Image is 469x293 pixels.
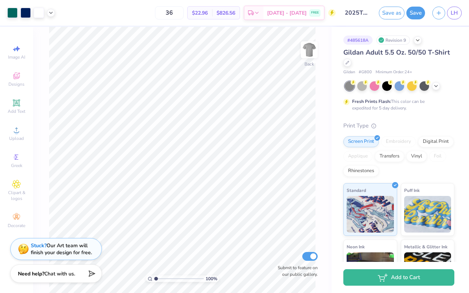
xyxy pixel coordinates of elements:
strong: Stuck? [31,242,47,249]
span: Greek [11,163,22,168]
button: Add to Cart [343,269,454,286]
strong: Need help? [18,270,44,277]
span: [DATE] - [DATE] [267,9,307,17]
div: Applique [343,151,373,162]
span: Decorate [8,223,25,229]
img: Standard [347,196,394,233]
span: Minimum Order: 24 + [376,69,412,75]
div: Revision 9 [376,36,410,45]
span: LH [451,9,458,17]
div: Screen Print [343,136,379,147]
input: – – [155,6,184,19]
div: Our Art team will finish your design for free. [31,242,92,256]
button: Save as [379,7,405,19]
button: Save [406,7,425,19]
div: This color can be expedited for 5 day delivery. [352,98,442,111]
span: Gildan Adult 5.5 Oz. 50/50 T-Shirt [343,48,450,57]
img: Metallic & Glitter Ink [404,252,451,289]
span: Add Text [8,108,25,114]
div: Foil [429,151,446,162]
img: Back [302,42,317,57]
span: Gildan [343,69,355,75]
span: Image AI [8,54,25,60]
div: Transfers [375,151,404,162]
span: Neon Ink [347,243,365,251]
div: Back [304,61,314,67]
div: # 485618A [343,36,373,45]
span: $22.96 [192,9,208,17]
span: Puff Ink [404,186,420,194]
input: Untitled Design [339,5,375,20]
span: 100 % [206,275,217,282]
a: LH [447,7,462,19]
div: Print Type [343,122,454,130]
span: Metallic & Glitter Ink [404,243,447,251]
div: Digital Print [418,136,454,147]
label: Submit to feature on our public gallery. [274,264,318,278]
img: Neon Ink [347,252,394,289]
strong: Fresh Prints Flash: [352,99,391,104]
span: Designs [8,81,25,87]
span: Standard [347,186,366,194]
span: FREE [311,10,319,15]
span: Upload [9,136,24,141]
span: Clipart & logos [4,190,29,201]
div: Embroidery [381,136,416,147]
div: Vinyl [406,151,427,162]
span: # G800 [359,69,372,75]
img: Puff Ink [404,196,451,233]
span: Chat with us. [44,270,75,277]
div: Rhinestones [343,166,379,177]
span: $826.56 [217,9,235,17]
